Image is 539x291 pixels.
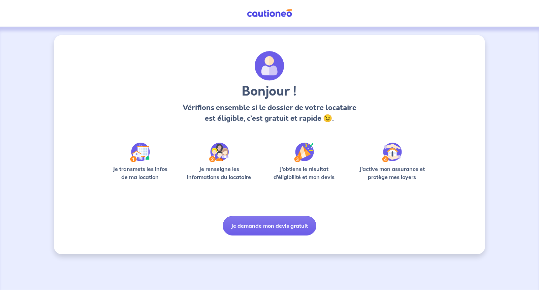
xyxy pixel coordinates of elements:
[209,143,229,162] img: /static/c0a346edaed446bb123850d2d04ad552/Step-2.svg
[181,102,358,124] p: Vérifions ensemble si le dossier de votre locataire est éligible, c’est gratuit et rapide 😉.
[130,143,150,162] img: /static/90a569abe86eec82015bcaae536bd8e6/Step-1.svg
[183,165,255,181] p: Je renseigne les informations du locataire
[108,165,172,181] p: Je transmets les infos de ma location
[266,165,342,181] p: J’obtiens le résultat d’éligibilité et mon devis
[353,165,431,181] p: J’active mon assurance et protège mes loyers
[255,51,284,81] img: archivate
[244,9,295,17] img: Cautioneo
[382,143,402,162] img: /static/bfff1cf634d835d9112899e6a3df1a5d/Step-4.svg
[294,143,314,162] img: /static/f3e743aab9439237c3e2196e4328bba9/Step-3.svg
[181,83,358,100] h3: Bonjour !
[223,216,316,235] button: Je demande mon devis gratuit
